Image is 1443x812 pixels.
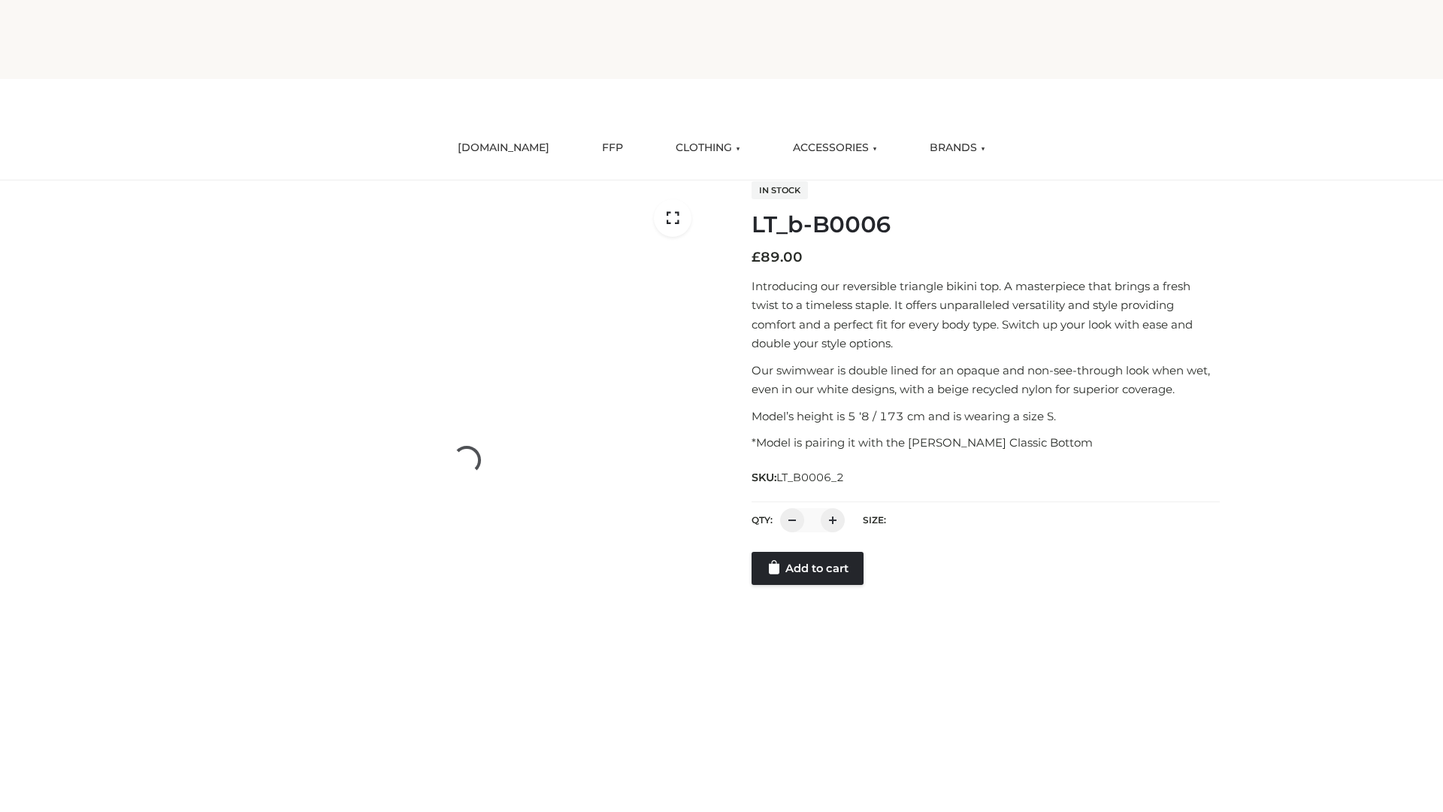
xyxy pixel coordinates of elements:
p: Our swimwear is double lined for an opaque and non-see-through look when wet, even in our white d... [752,361,1220,399]
a: FFP [591,132,634,165]
label: Size: [863,514,886,526]
a: BRANDS [918,132,997,165]
a: CLOTHING [664,132,752,165]
a: Add to cart [752,552,864,585]
p: Model’s height is 5 ‘8 / 173 cm and is wearing a size S. [752,407,1220,426]
h1: LT_b-B0006 [752,211,1220,238]
a: [DOMAIN_NAME] [446,132,561,165]
p: *Model is pairing it with the [PERSON_NAME] Classic Bottom [752,433,1220,453]
span: SKU: [752,468,846,486]
bdi: 89.00 [752,249,803,265]
a: ACCESSORIES [782,132,888,165]
span: In stock [752,181,808,199]
label: QTY: [752,514,773,526]
span: £ [752,249,761,265]
span: LT_B0006_2 [776,471,844,484]
p: Introducing our reversible triangle bikini top. A masterpiece that brings a fresh twist to a time... [752,277,1220,353]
